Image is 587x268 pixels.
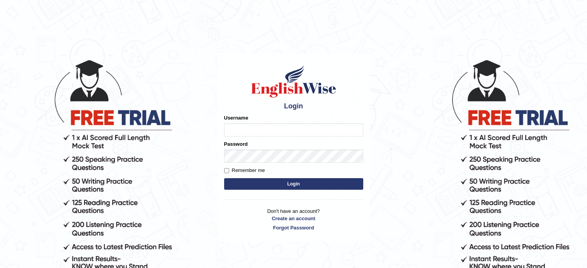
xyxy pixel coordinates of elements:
[224,140,248,148] label: Password
[224,167,265,174] label: Remember me
[224,207,363,231] p: Don't have an account?
[224,114,248,121] label: Username
[224,168,229,173] input: Remember me
[224,215,363,222] a: Create an account
[224,103,363,110] h4: Login
[224,178,363,190] button: Login
[250,64,338,99] img: Logo of English Wise sign in for intelligent practice with AI
[224,224,363,231] a: Forgot Password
